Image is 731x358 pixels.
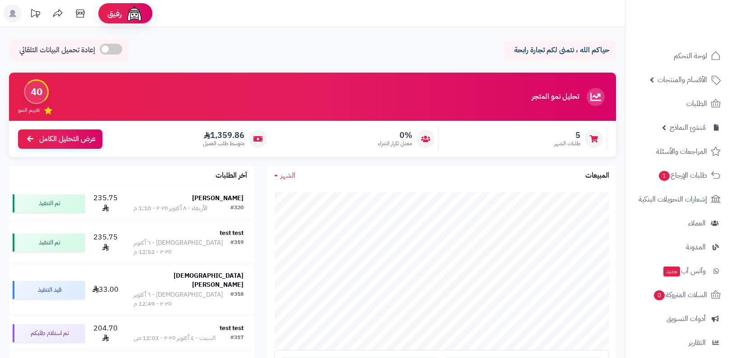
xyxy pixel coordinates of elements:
div: تم استلام طلبكم [13,324,85,342]
a: تحديثات المنصة [24,5,46,25]
p: حياكم الله ، نتمنى لكم تجارة رابحة [510,45,609,55]
span: 1 [659,171,670,181]
span: الشهر [280,170,295,181]
a: العملاء [631,212,726,234]
a: إشعارات التحويلات البنكية [631,188,726,210]
a: المدونة [631,236,726,258]
span: عرض التحليل الكامل [39,134,96,144]
span: طلبات الإرجاع [658,169,707,182]
span: رفيق [107,8,122,19]
h3: تحليل نمو المتجر [532,93,579,101]
img: ai-face.png [125,5,143,23]
a: لوحة التحكم [631,45,726,67]
span: التقارير [689,336,706,349]
strong: [DEMOGRAPHIC_DATA][PERSON_NAME] [174,271,244,289]
span: إعادة تحميل البيانات التلقائي [19,45,95,55]
a: التقارير [631,332,726,353]
span: 1,359.86 [203,130,244,140]
span: السلات المتروكة [653,289,707,301]
img: logo-2.png [670,23,722,41]
span: جديد [663,266,680,276]
div: الأربعاء - ٨ أكتوبر ٢٠٢٥ - 1:10 م [133,204,207,213]
span: العملاء [688,217,706,229]
div: السبت - ٤ أكتوبر ٢٠٢٥ - 12:03 ص [133,334,216,343]
a: الشهر [274,170,295,181]
div: قيد التنفيذ [13,281,85,299]
span: المدونة [686,241,706,253]
span: طلبات الشهر [554,140,580,147]
span: 0 [654,290,665,300]
td: 235.75 [88,186,123,221]
span: أدوات التسويق [667,312,706,325]
span: متوسط طلب العميل [203,140,244,147]
span: الطلبات [686,97,707,110]
div: تم التنفيذ [13,234,85,252]
h3: المبيعات [585,172,609,180]
span: تقييم النمو [18,106,40,114]
span: وآتس آب [662,265,706,277]
strong: test test [220,323,244,333]
span: 5 [554,130,580,140]
span: الأقسام والمنتجات [657,73,707,86]
span: مُنشئ النماذج [670,121,706,134]
span: 0% [378,130,412,140]
div: تم التنفيذ [13,194,85,212]
td: 204.70 [88,316,123,351]
a: عرض التحليل الكامل [18,129,102,149]
div: #317 [230,334,244,343]
strong: [PERSON_NAME] [192,193,244,203]
div: #320 [230,204,244,213]
a: المراجعات والأسئلة [631,141,726,162]
td: 33.00 [88,264,123,316]
a: الطلبات [631,93,726,115]
h3: آخر الطلبات [216,172,247,180]
a: وآتس آبجديد [631,260,726,282]
span: إشعارات التحويلات البنكية [639,193,707,206]
span: معدل تكرار الشراء [378,140,412,147]
a: السلات المتروكة0 [631,284,726,306]
div: [DEMOGRAPHIC_DATA] - ٦ أكتوبر ٢٠٢٥ - 12:49 م [133,290,230,308]
div: #318 [230,290,244,308]
a: طلبات الإرجاع1 [631,165,726,186]
a: أدوات التسويق [631,308,726,330]
span: المراجعات والأسئلة [656,145,707,158]
div: [DEMOGRAPHIC_DATA] - ٦ أكتوبر ٢٠٢٥ - 12:52 م [133,239,230,257]
td: 235.75 [88,221,123,264]
strong: test test [220,228,244,238]
span: لوحة التحكم [674,50,707,62]
div: #319 [230,239,244,257]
